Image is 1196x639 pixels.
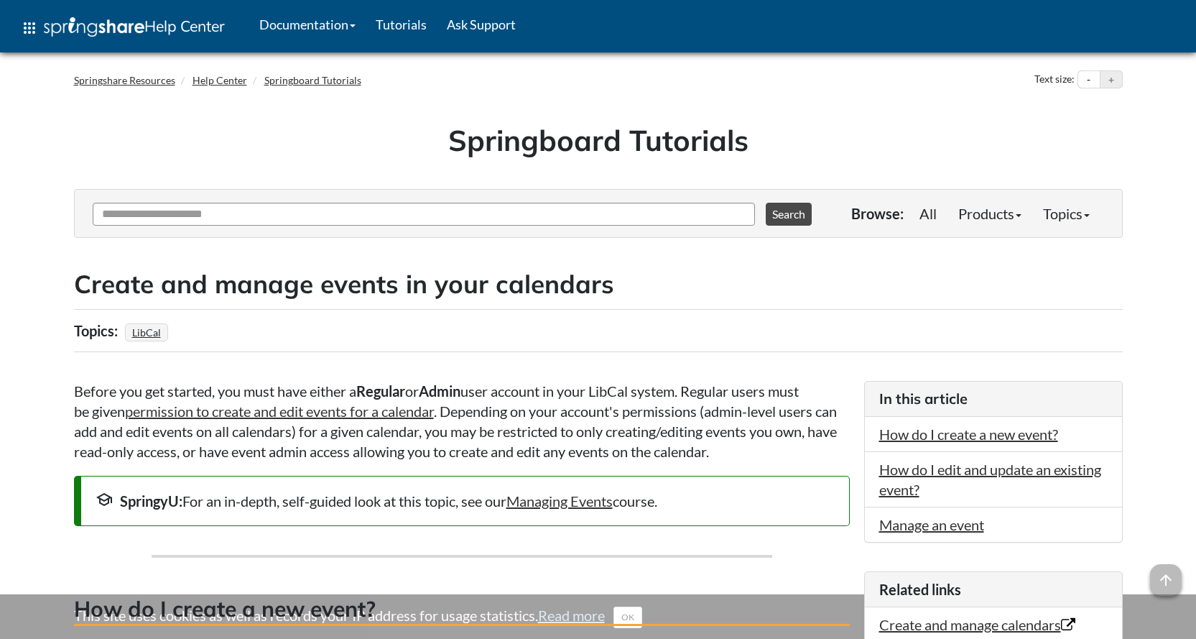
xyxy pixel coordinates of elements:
button: Increase text size [1100,71,1122,88]
h2: Create and manage events in your calendars [74,267,1123,302]
a: Help Center [193,74,247,86]
a: permission to create and edit events for a calendar [125,403,434,420]
img: Springshare [44,17,144,37]
a: Springshare Resources [74,74,175,86]
div: This site uses cookies as well as records your IP address for usage statistics. [60,605,1137,628]
a: Documentation [249,6,366,42]
span: Help Center [144,17,225,35]
a: arrow_upward [1150,566,1182,583]
a: Managing Events [506,492,613,510]
p: Browse: [851,203,904,224]
div: For an in-depth, self-guided look at this topic, see our course. [96,491,835,511]
div: Text size: [1032,70,1077,89]
a: Topics [1032,199,1100,228]
a: Products [947,199,1032,228]
button: Search [766,203,812,226]
h3: In this article [879,389,1108,409]
h1: Springboard Tutorials [85,120,1112,160]
a: apps Help Center [11,6,235,50]
a: How do I edit and update an existing event? [879,461,1101,498]
a: LibCal [130,322,163,343]
span: apps [21,19,38,37]
strong: Regular [356,382,405,400]
a: All [909,199,947,228]
a: Manage an event [879,516,984,533]
a: Ask Support [437,6,526,42]
span: Related links [879,581,961,598]
p: Before you get started, you must have either a or user account in your LibCal system. Regular use... [74,381,850,461]
div: Topics: [74,317,121,344]
a: Tutorials [366,6,437,42]
strong: Admin [419,382,460,400]
strong: SpringyU: [120,492,182,510]
a: How do I create a new event? [879,426,1058,443]
a: Create and manage calendars [879,616,1075,633]
span: arrow_upward [1150,564,1182,596]
span: school [96,491,113,508]
h3: How do I create a new event? [74,594,850,626]
button: Decrease text size [1078,71,1100,88]
a: Springboard Tutorials [264,74,361,86]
